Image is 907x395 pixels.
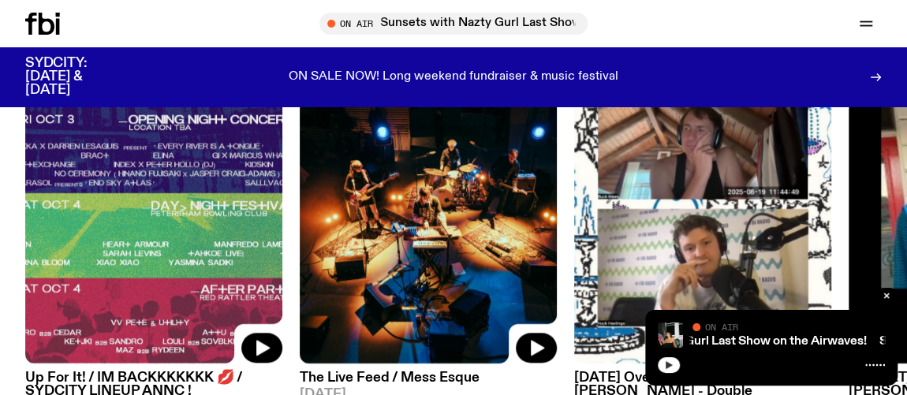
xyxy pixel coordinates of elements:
[25,57,126,97] h3: SYDCITY: [DATE] & [DATE]
[300,371,557,385] h3: The Live Feed / Mess Esque
[573,335,867,348] a: Sunsets with Nazty Gurl Last Show on the Airwaves!
[289,70,618,84] p: ON SALE NOW! Long weekend fundraiser & music festival
[705,322,738,332] span: On Air
[319,13,588,35] button: On AirSunsets with Nazty Gurl Last Show on the Airwaves!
